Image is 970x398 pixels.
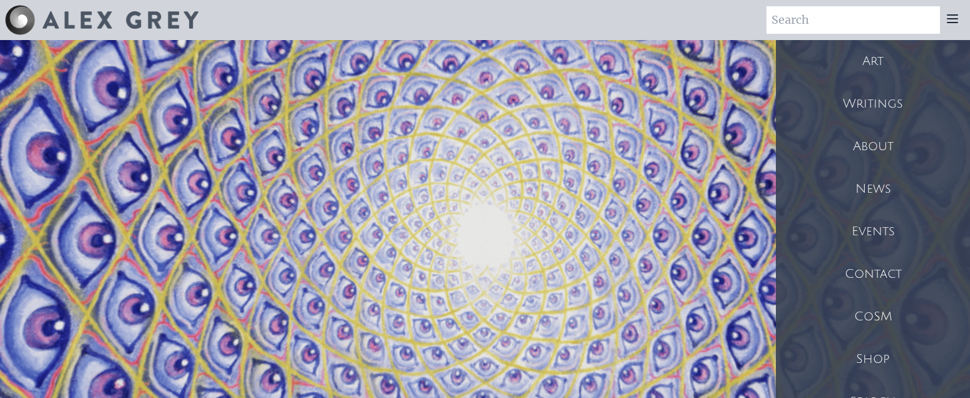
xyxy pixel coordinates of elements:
a: About [776,125,970,168]
a: Art [776,40,970,83]
a: Writings [776,83,970,125]
a: Events [776,210,970,253]
a: News [776,168,970,210]
a: CoSM [776,295,970,338]
input: Search [766,6,940,34]
a: Contact [776,253,970,295]
a: Shop [776,338,970,380]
